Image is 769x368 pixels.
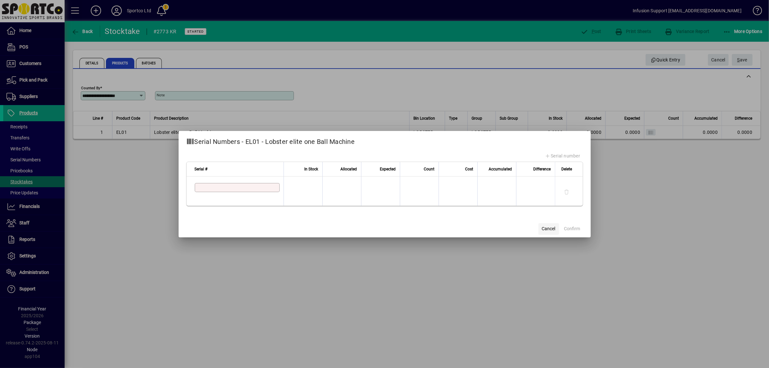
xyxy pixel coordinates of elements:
span: Cost [465,166,473,173]
span: Expected [380,166,396,173]
span: Delete [561,166,572,173]
span: Allocated [341,166,357,173]
span: In Stock [305,166,318,173]
button: Cancel [538,223,559,235]
span: Serial # [195,166,208,173]
span: Difference [534,166,551,173]
span: Accumulated [489,166,512,173]
h2: Serial Numbers - EL01 - Lobster elite one Ball Machine [179,131,591,150]
span: Cancel [542,225,556,232]
span: Count [424,166,435,173]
